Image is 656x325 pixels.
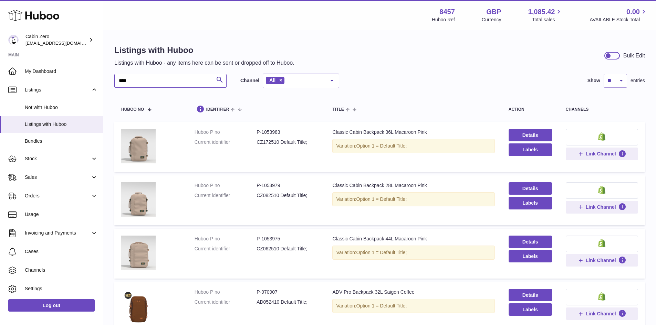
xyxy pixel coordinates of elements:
span: Settings [25,285,98,292]
img: Classic Cabin Backpack 36L Macaroon Pink [121,129,156,163]
span: Link Channel [586,311,616,317]
button: Labels [509,143,552,156]
span: AVAILABLE Stock Total [590,17,648,23]
span: entries [631,77,645,84]
span: Total sales [532,17,563,23]
dt: Current identifier [195,139,257,145]
a: 1,085.42 Total sales [528,7,563,23]
h1: Listings with Huboo [114,45,294,56]
span: Bundles [25,138,98,144]
a: Log out [8,299,95,312]
span: Option 1 = Default Title; [356,196,407,202]
span: 1,085.42 [528,7,555,17]
button: Link Channel [566,148,638,160]
span: Usage [25,211,98,218]
button: Labels [509,197,552,209]
label: Channel [240,77,259,84]
span: Not with Huboo [25,104,98,111]
dt: Huboo P no [195,182,257,189]
label: Show [587,77,600,84]
div: Variation: [332,299,494,313]
span: Stock [25,155,91,162]
div: Classic Cabin Backpack 44L Macaroon Pink [332,236,494,242]
dd: CZ062510 Default Title; [257,246,319,252]
a: Details [509,289,552,301]
div: ADV Pro Backpack 32L Saigon Coffee [332,289,494,295]
button: Labels [509,303,552,316]
span: Channels [25,267,98,273]
span: Option 1 = Default Title; [356,143,407,149]
button: Labels [509,250,552,262]
span: Listings with Huboo [25,121,98,128]
div: action [509,107,552,112]
span: identifier [206,107,229,112]
div: Huboo Ref [432,17,455,23]
div: Variation: [332,246,494,260]
a: Details [509,129,552,141]
dd: CZ082510 Default Title; [257,192,319,199]
span: Link Channel [586,151,616,157]
dd: AD052410 Default Title; [257,299,319,305]
span: Orders [25,193,91,199]
img: internalAdmin-8457@internal.huboo.com [8,35,19,45]
dd: P-1053983 [257,129,319,136]
a: Details [509,182,552,195]
img: Classic Cabin Backpack 28L Macaroon Pink [121,182,156,217]
dt: Current identifier [195,246,257,252]
img: Classic Cabin Backpack 44L Macaroon Pink [121,236,156,270]
span: Sales [25,174,91,181]
span: [EMAIL_ADDRESS][DOMAIN_NAME] [25,40,101,46]
div: Classic Cabin Backpack 28L Macaroon Pink [332,182,494,189]
img: shopify-small.png [598,132,605,141]
dd: CZ172510 Default Title; [257,139,319,145]
span: Option 1 = Default Title; [356,250,407,255]
dd: P-1053979 [257,182,319,189]
div: Variation: [332,139,494,153]
img: shopify-small.png [598,186,605,194]
span: My Dashboard [25,68,98,75]
div: Cabin Zero [25,33,87,46]
img: shopify-small.png [598,239,605,247]
a: 0.00 AVAILABLE Stock Total [590,7,648,23]
dt: Huboo P no [195,289,257,295]
dt: Huboo P no [195,129,257,136]
span: Invoicing and Payments [25,230,91,236]
span: Huboo no [121,107,144,112]
button: Link Channel [566,307,638,320]
div: Classic Cabin Backpack 36L Macaroon Pink [332,129,494,136]
div: Bulk Edit [623,52,645,59]
button: Link Channel [566,254,638,267]
span: 0.00 [626,7,640,17]
dt: Current identifier [195,299,257,305]
div: Currency [482,17,501,23]
div: channels [566,107,638,112]
dd: P-1053975 [257,236,319,242]
strong: GBP [486,7,501,17]
img: ADV Pro Backpack 32L Saigon Coffee [121,289,156,323]
dd: P-970907 [257,289,319,295]
span: Link Channel [586,257,616,263]
img: shopify-small.png [598,292,605,301]
div: Variation: [332,192,494,206]
span: title [332,107,344,112]
dt: Huboo P no [195,236,257,242]
span: Link Channel [586,204,616,210]
span: Cases [25,248,98,255]
dt: Current identifier [195,192,257,199]
strong: 8457 [439,7,455,17]
button: Link Channel [566,201,638,213]
span: Listings [25,87,91,93]
span: All [269,77,275,83]
span: Option 1 = Default Title; [356,303,407,308]
p: Listings with Huboo - any items here can be sent or dropped off to Huboo. [114,59,294,67]
a: Details [509,236,552,248]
